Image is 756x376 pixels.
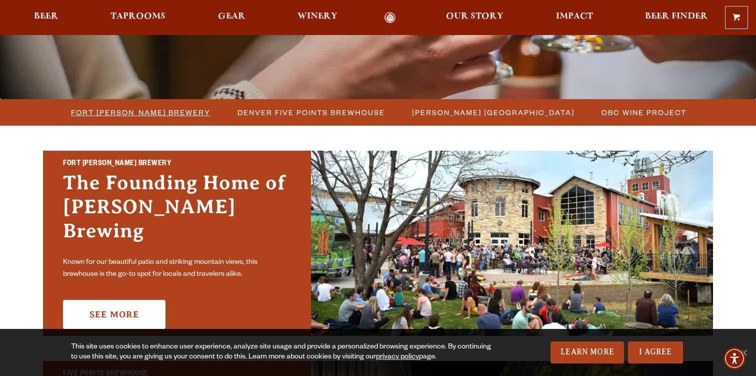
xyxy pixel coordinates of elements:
h2: Fort [PERSON_NAME] Brewery [63,158,291,171]
a: Fort [PERSON_NAME] Brewery [65,105,215,120]
a: OBC Wine Project [595,105,691,120]
span: Our Story [446,13,503,21]
a: privacy policy [376,353,419,361]
span: Winery [297,13,337,21]
a: Beer [27,12,65,24]
span: Gear [218,13,245,21]
a: Taprooms [104,12,172,24]
a: [PERSON_NAME] [GEOGRAPHIC_DATA] [406,105,579,120]
span: OBC Wine Project [601,105,686,120]
a: Beer Finder [638,12,714,24]
span: Taprooms [110,13,165,21]
img: Fort Collins Brewery & Taproom' [311,151,713,336]
a: I Agree [628,341,683,363]
a: Impact [549,12,599,24]
span: Fort [PERSON_NAME] Brewery [71,105,210,120]
p: Known for our beautiful patio and striking mountain views, this brewhouse is the go-to spot for l... [63,257,291,281]
a: Winery [291,12,344,24]
span: Impact [556,13,593,21]
span: Denver Five Points Brewhouse [237,105,385,120]
a: Denver Five Points Brewhouse [231,105,390,120]
a: See More [63,300,165,329]
span: Beer [34,13,58,21]
a: Gear [211,12,252,24]
a: Odell Home [371,12,408,24]
div: Accessibility Menu [723,347,745,369]
div: This site uses cookies to enhance user experience, analyze site usage and provide a personalized ... [71,342,494,362]
span: [PERSON_NAME] [GEOGRAPHIC_DATA] [412,105,574,120]
a: Learn More [550,341,624,363]
h3: The Founding Home of [PERSON_NAME] Brewing [63,171,291,253]
a: Our Story [439,12,510,24]
span: Beer Finder [645,13,708,21]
